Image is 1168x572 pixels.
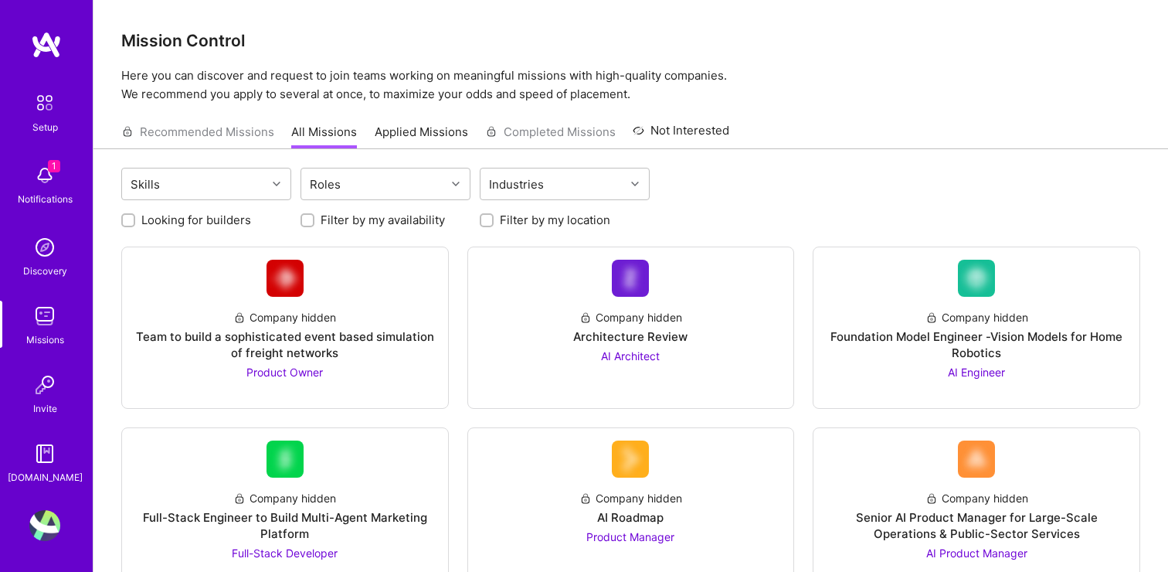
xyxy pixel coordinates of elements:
[612,441,649,478] img: Company Logo
[948,366,1005,379] span: AI Engineer
[601,349,660,363] span: AI Architect
[485,173,548,196] div: Industries
[586,530,674,543] span: Product Manager
[23,263,67,279] div: Discovery
[612,260,649,297] img: Company Logo
[134,509,436,542] div: Full-Stack Engineer to Build Multi-Agent Marketing Platform
[134,329,436,361] div: Team to build a sophisticated event based simulation of freight networks
[29,438,60,469] img: guide book
[32,119,58,135] div: Setup
[26,332,64,348] div: Missions
[579,490,682,506] div: Company hidden
[925,309,1028,325] div: Company hidden
[452,180,460,188] i: icon Chevron
[321,212,445,228] label: Filter by my availability
[925,490,1028,506] div: Company hidden
[267,260,304,297] img: Company Logo
[500,212,610,228] label: Filter by my location
[480,260,782,396] a: Company LogoCompany hiddenArchitecture ReviewAI Architect
[121,66,1140,104] p: Here you can discover and request to join teams working on meaningful missions with high-quality ...
[958,441,995,478] img: Company Logo
[291,124,357,149] a: All Missions
[141,212,251,228] label: Looking for builders
[233,309,336,325] div: Company hidden
[31,31,62,59] img: logo
[826,509,1127,542] div: Senior AI Product Manager for Large-Scale Operations & Public-Sector Services
[121,31,1140,50] h3: Mission Control
[597,509,664,526] div: AI Roadmap
[579,309,682,325] div: Company hidden
[633,121,729,149] a: Not Interested
[826,329,1127,361] div: Foundation Model Engineer -Vision Models for Home Robotics
[29,301,60,332] img: teamwork
[127,173,164,196] div: Skills
[375,124,468,149] a: Applied Missions
[18,191,73,207] div: Notifications
[958,260,995,297] img: Company Logo
[134,260,436,396] a: Company LogoCompany hiddenTeam to build a sophisticated event based simulation of freight network...
[25,510,64,541] a: User Avatar
[8,469,83,485] div: [DOMAIN_NAME]
[48,160,60,172] span: 1
[573,329,688,345] div: Architecture Review
[29,369,60,400] img: Invite
[306,173,345,196] div: Roles
[29,232,60,263] img: discovery
[232,546,338,560] span: Full-Stack Developer
[926,546,1027,560] span: AI Product Manager
[29,87,61,119] img: setup
[267,441,304,478] img: Company Logo
[33,400,57,417] div: Invite
[273,180,280,188] i: icon Chevron
[826,260,1127,396] a: Company LogoCompany hiddenFoundation Model Engineer -Vision Models for Home RoboticsAI Engineer
[29,160,60,191] img: bell
[631,180,639,188] i: icon Chevron
[29,510,60,541] img: User Avatar
[233,490,336,506] div: Company hidden
[246,366,323,379] span: Product Owner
